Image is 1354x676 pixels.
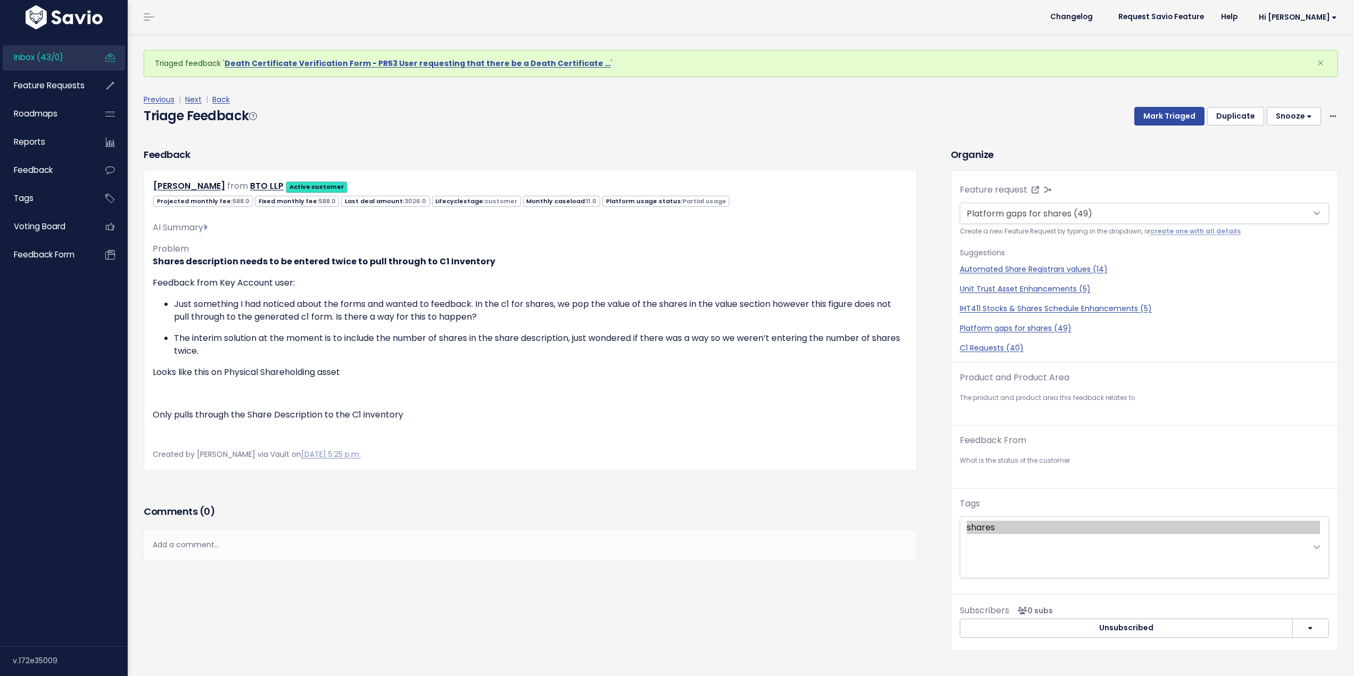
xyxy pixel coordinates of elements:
button: Mark Triaged [1134,107,1205,126]
p: Feedback from Key Account user: [153,277,908,289]
span: Hi [PERSON_NAME] [1259,13,1337,21]
span: × [1317,54,1324,72]
img: logo-white.9d6f32f41409.svg [23,5,105,29]
span: Projected monthly fee: [153,196,253,207]
a: Inbox (43/0) [3,45,88,70]
button: Unsubscribed [960,619,1293,638]
span: 11.0 [586,197,596,205]
span: Voting Board [14,221,65,232]
span: Platform usage status: [602,196,729,207]
span: customer [485,197,517,205]
a: C1 Requests (40) [960,343,1329,354]
label: Product and Product Area [960,371,1069,384]
label: Feedback From [960,434,1026,447]
button: Snooze [1267,107,1321,126]
a: IHT411 Stocks & Shares Schedule Enhancements (5) [960,303,1329,314]
span: 3026.0 [404,197,426,205]
small: What is the status of the customer [960,455,1329,466]
span: | [177,94,183,105]
p: Suggestions [960,246,1329,260]
a: Feature Requests [3,73,88,98]
span: Roadmaps [14,108,57,119]
span: Subscribers [960,604,1009,616]
a: Next [185,94,202,105]
span: AI Summary [153,221,207,233]
span: <p><strong>Subscribers</strong><br><br> No subscribers yet<br> </p> [1014,605,1053,616]
a: Previous [144,94,175,105]
a: Voting Board [3,214,88,239]
small: The product and product area this feedback relates to [960,393,1329,404]
div: v.172e35009 [13,647,128,674]
p: Only pulls through the Share Description to the C1 inventory [153,408,908,421]
a: [PERSON_NAME] [153,180,225,192]
p: Just something I had noticed about the forms and wanted to feedback. In the c1 for shares, we pop... [174,298,908,323]
h3: Organize [951,147,1338,162]
strong: Active customer [289,182,344,191]
a: Feedback [3,158,88,182]
span: Changelog [1050,13,1093,21]
span: 0 [204,505,210,518]
a: create one with all details [1150,227,1241,236]
span: Fixed monthly fee: [255,196,339,207]
a: Feedback form [3,243,88,267]
p: Looks like this on Physical Shareholding asset [153,366,908,379]
span: Inbox (43/0) [14,52,63,63]
label: Feature request [960,183,1027,196]
a: [DATE] 5:25 p.m. [301,449,361,460]
h3: Comments ( ) [144,504,917,519]
a: Hi [PERSON_NAME] [1246,9,1345,26]
a: Death Certificate Verification Form - PR53 User requesting that there be a Death Certificate … [225,58,611,69]
a: Tags [3,186,88,211]
small: Create a new Feature Request by typing in the dropdown, or . [960,226,1329,237]
p: The interim solution at the moment is to include the number of shares in the share description, j... [174,332,908,357]
a: Back [212,94,230,105]
a: Request Savio Feature [1110,9,1212,25]
label: Tags [960,497,980,510]
span: Last deal amount: [341,196,429,207]
span: Feature Requests [14,80,85,91]
div: Add a comment... [144,529,917,561]
span: Created by [PERSON_NAME] via Vault on [153,449,361,460]
option: shares [967,521,1320,534]
div: Triaged feedback ' ' [144,50,1338,77]
a: BTO LLP [250,180,284,192]
span: Partial usage [683,197,726,205]
a: Reports [3,130,88,154]
a: Help [1212,9,1246,25]
span: from [227,180,248,192]
h4: Triage Feedback [144,106,256,126]
span: Feedback form [14,249,74,260]
span: Feedback [14,164,53,176]
span: | [204,94,210,105]
button: Duplicate [1207,107,1264,126]
a: Platform gaps for shares (49) [960,323,1329,334]
button: Close [1306,51,1335,76]
strong: Shares description needs to be entered twice to pull through to C1 Inventory [153,255,495,268]
a: Unit Trust Asset Enhancements (5) [960,283,1329,295]
span: Tags [14,193,34,204]
a: Roadmaps [3,102,88,126]
span: 588.0 [232,197,250,205]
h3: Feedback [144,147,190,162]
span: Problem [153,243,189,255]
span: Lifecyclestage: [432,196,521,207]
span: Monthly caseload: [523,196,600,207]
a: Automated Share Registrars values (14) [960,264,1329,275]
span: Reports [14,136,45,147]
span: 588.0 [319,197,336,205]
